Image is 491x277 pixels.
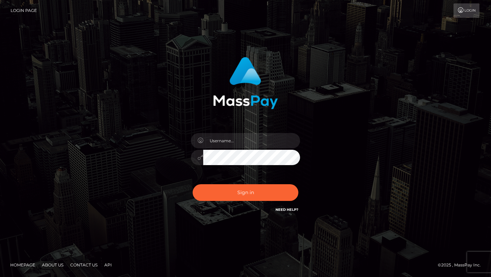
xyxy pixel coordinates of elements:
a: API [102,260,115,270]
a: Login [453,3,479,18]
img: MassPay Login [213,57,278,109]
button: Sign in [193,184,298,201]
a: About Us [39,260,66,270]
div: © 2025 , MassPay Inc. [438,261,486,269]
a: Login Page [11,3,37,18]
a: Need Help? [276,207,298,212]
a: Homepage [8,260,38,270]
a: Contact Us [68,260,100,270]
input: Username... [203,133,300,148]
